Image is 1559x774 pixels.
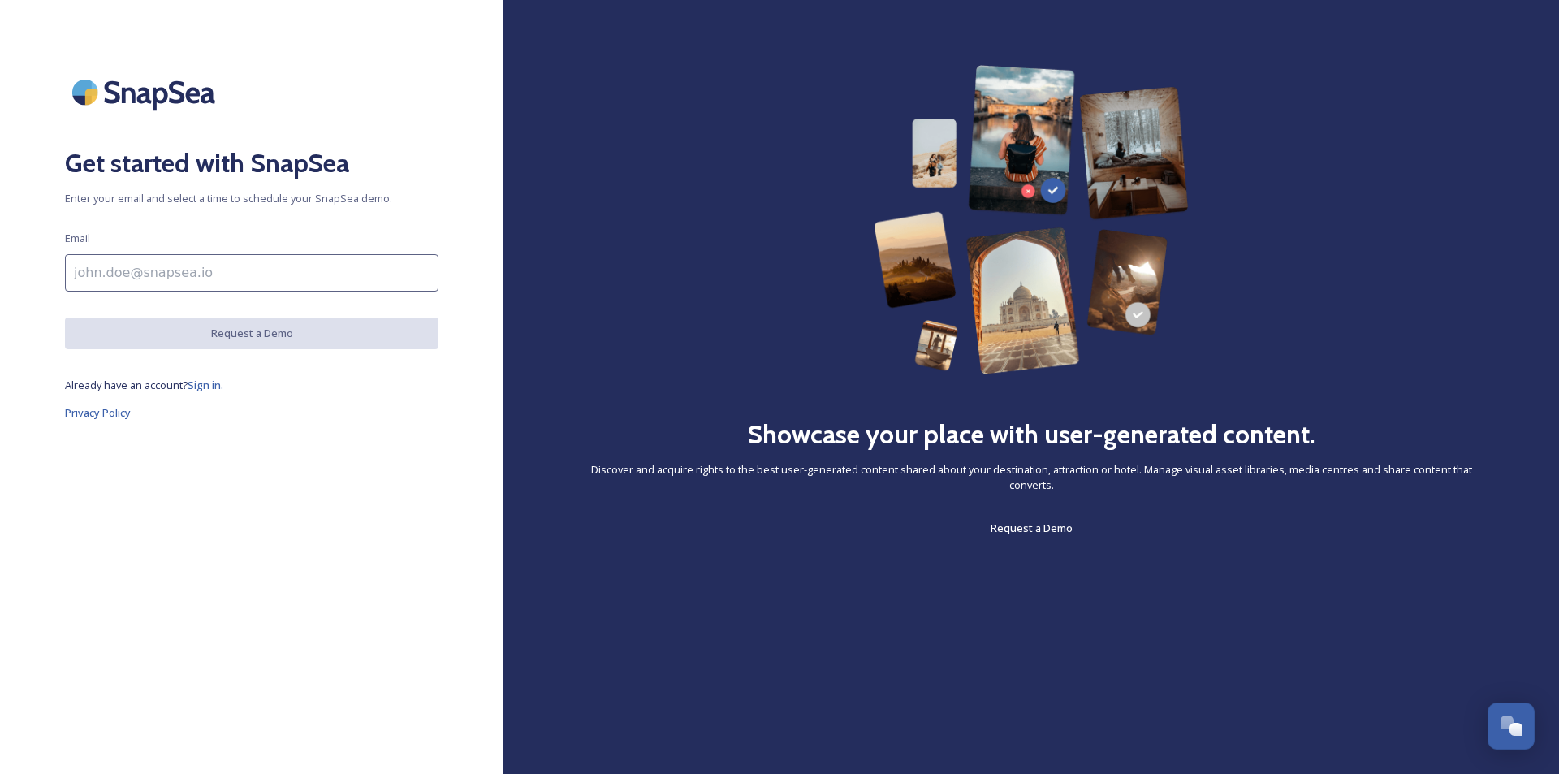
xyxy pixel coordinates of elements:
[65,231,90,246] span: Email
[991,518,1073,538] a: Request a Demo
[65,318,438,349] button: Request a Demo
[65,405,131,420] span: Privacy Policy
[65,144,438,183] h2: Get started with SnapSea
[65,375,438,395] a: Already have an account?Sign in.
[874,65,1190,374] img: 63b42ca75bacad526042e722_Group%20154-p-800.png
[65,65,227,119] img: SnapSea Logo
[65,378,188,392] span: Already have an account?
[65,254,438,292] input: john.doe@snapsea.io
[1488,703,1535,750] button: Открытый чат
[65,191,438,206] span: Enter your email and select a time to schedule your SnapSea demo.
[65,403,438,422] a: Privacy Policy
[747,415,1315,454] h2: Showcase your place with user-generated content.
[991,521,1073,535] span: Request a Demo
[188,378,223,392] span: Sign in.
[568,462,1494,493] span: Discover and acquire rights to the best user-generated content shared about your destination, att...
